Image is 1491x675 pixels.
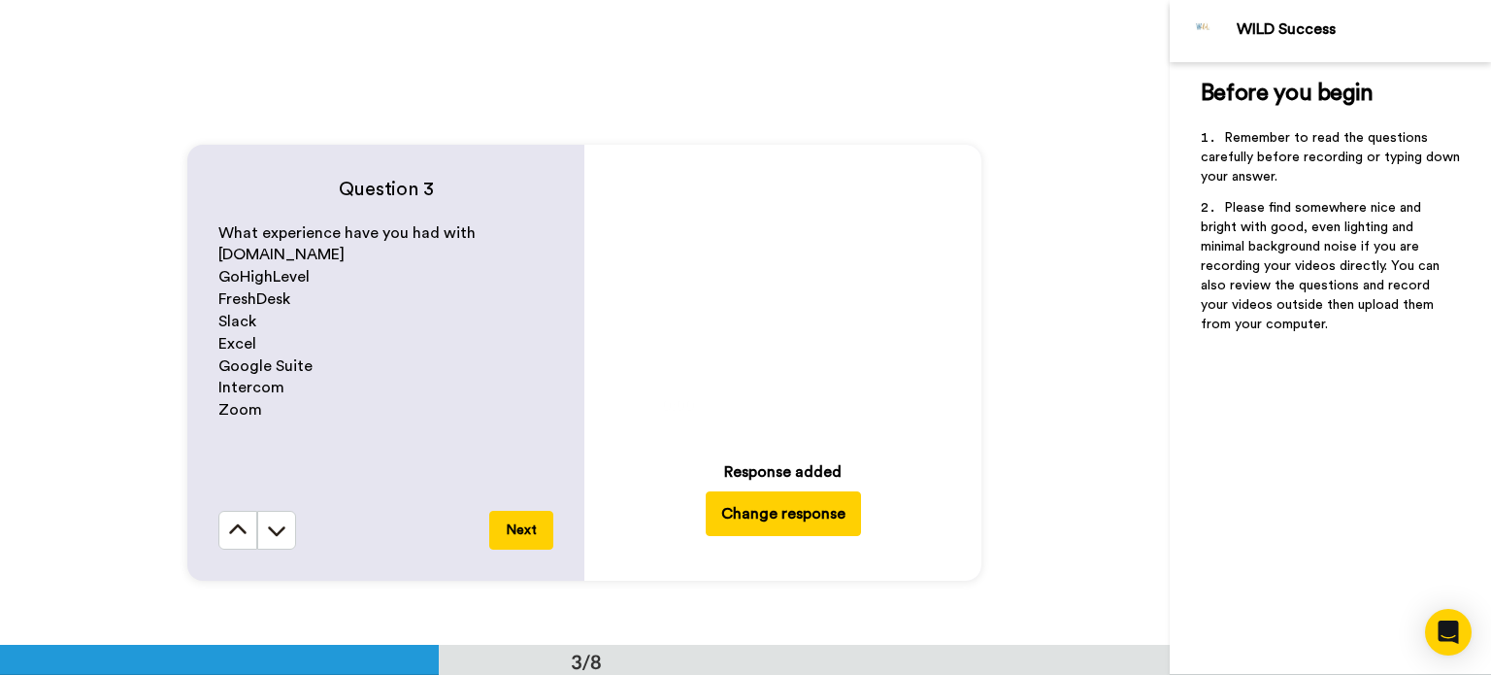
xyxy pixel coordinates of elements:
div: 3/8 [540,648,633,675]
span: 0:00 [661,393,695,417]
div: WILD Success [1237,20,1490,39]
span: Remember to read the questions carefully before recording or typing down your answer. [1201,131,1464,184]
span: Before you begin [1201,82,1373,105]
span: Please find somewhere nice and bright with good, even lighting and minimal background noise if yo... [1201,201,1443,331]
span: What experience have you had with [218,225,476,241]
span: Excel [218,336,256,352]
button: Change response [706,491,861,536]
span: / [699,393,706,417]
span: [DOMAIN_NAME] [218,247,345,262]
span: GoHighLevel [218,269,310,285]
button: Next [489,511,553,550]
div: Response added [724,460,842,484]
img: Profile Image [1180,8,1227,54]
div: Open Intercom Messenger [1425,609,1472,656]
span: Google Suite [218,358,313,374]
img: Mute/Unmute [882,395,902,415]
span: Slack [218,314,256,329]
span: Intercom [218,380,284,395]
span: FreshDesk [218,291,290,307]
span: 0:41 [710,393,744,417]
h4: Question 3 [218,176,553,203]
span: Zoom [218,402,262,418]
